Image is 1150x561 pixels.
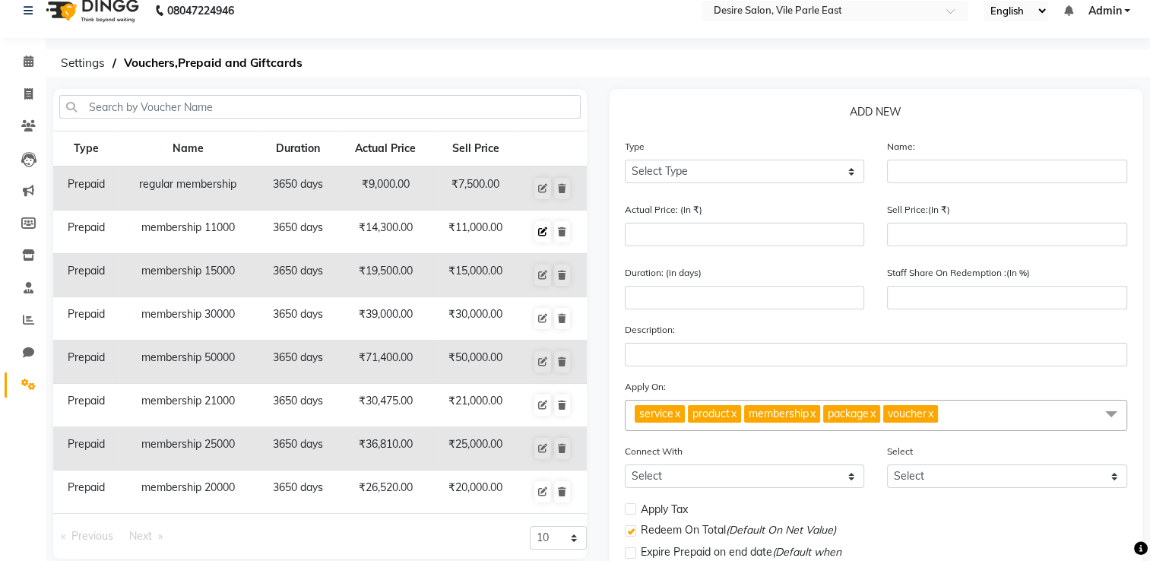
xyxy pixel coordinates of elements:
td: 3650 days [257,471,338,514]
a: x [809,407,816,420]
label: Type [625,140,645,154]
span: Settings [53,49,112,77]
th: Name [119,132,257,167]
td: ₹14,300.00 [338,211,432,254]
td: ₹9,000.00 [338,166,432,211]
label: Duration: (in days) [625,266,702,280]
label: Name: [887,140,915,154]
td: Prepaid [53,166,119,211]
label: Staff Share On Redemption :(In %) [887,266,1030,280]
label: Description: [625,323,675,337]
td: Prepaid [53,427,119,471]
span: membership [749,407,809,420]
span: voucher [888,407,927,420]
td: ₹7,500.00 [432,166,518,211]
td: ₹21,000.00 [432,384,518,427]
a: x [673,407,680,420]
a: x [730,407,737,420]
td: Prepaid [53,384,119,427]
th: Sell Price [432,132,518,167]
span: Redeem On Total [641,522,836,541]
nav: Pagination [53,526,309,547]
label: Sell Price:(In ₹) [887,203,950,217]
label: Select [887,445,913,458]
td: ₹25,000.00 [432,427,518,471]
span: (Default On Net Value) [726,523,836,537]
span: Admin [1088,3,1121,19]
td: Prepaid [53,254,119,297]
span: Vouchers,Prepaid and Giftcards [116,49,310,77]
span: product [692,407,730,420]
td: ₹11,000.00 [432,211,518,254]
td: ₹19,500.00 [338,254,432,297]
td: 3650 days [257,254,338,297]
td: 3650 days [257,211,338,254]
td: membership 50000 [119,341,257,384]
td: 3650 days [257,384,338,427]
td: Prepaid [53,211,119,254]
td: Prepaid [53,341,119,384]
td: membership 20000 [119,471,257,514]
span: service [639,407,673,420]
td: ₹39,000.00 [338,297,432,341]
a: x [869,407,876,420]
input: Search by Voucher Name [59,95,581,119]
td: membership 25000 [119,427,257,471]
td: membership 15000 [119,254,257,297]
span: Apply Tax [641,502,688,518]
td: membership 11000 [119,211,257,254]
td: ₹30,475.00 [338,384,432,427]
span: Next [129,529,152,543]
td: ₹15,000.00 [432,254,518,297]
a: x [927,407,933,420]
td: membership 30000 [119,297,257,341]
td: ₹71,400.00 [338,341,432,384]
td: ₹26,520.00 [338,471,432,514]
td: 3650 days [257,341,338,384]
span: Previous [71,529,113,543]
td: ₹36,810.00 [338,427,432,471]
p: ADD NEW [625,104,1128,126]
span: package [828,407,869,420]
td: ₹20,000.00 [432,471,518,514]
th: Actual Price [338,132,432,167]
label: Actual Price: (In ₹) [625,203,702,217]
th: Duration [257,132,338,167]
label: Connect With [625,445,683,458]
td: membership 21000 [119,384,257,427]
td: 3650 days [257,427,338,471]
td: Prepaid [53,471,119,514]
td: 3650 days [257,166,338,211]
td: ₹50,000.00 [432,341,518,384]
th: Type [53,132,119,167]
td: regular membership [119,166,257,211]
td: ₹30,000.00 [432,297,518,341]
label: Apply On: [625,380,666,394]
td: 3650 days [257,297,338,341]
td: Prepaid [53,297,119,341]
